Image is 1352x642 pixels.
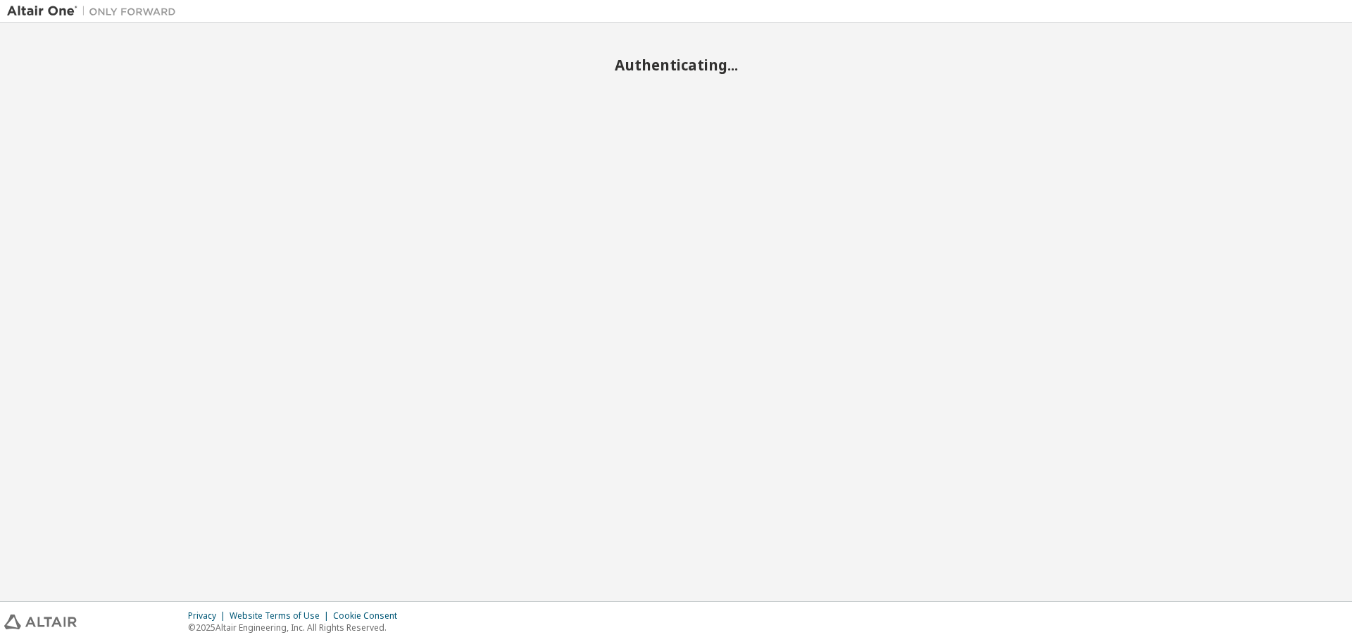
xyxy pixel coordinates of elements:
div: Cookie Consent [333,610,406,622]
div: Privacy [188,610,230,622]
img: altair_logo.svg [4,615,77,629]
p: © 2025 Altair Engineering, Inc. All Rights Reserved. [188,622,406,634]
h2: Authenticating... [7,56,1345,74]
img: Altair One [7,4,183,18]
div: Website Terms of Use [230,610,333,622]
